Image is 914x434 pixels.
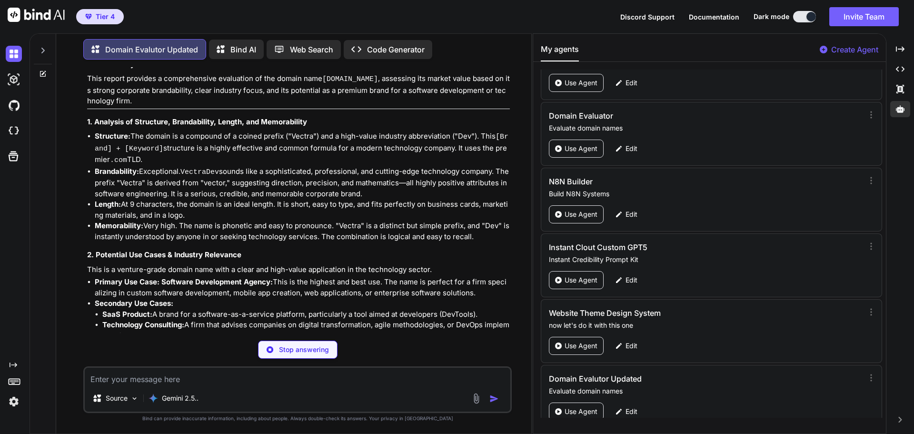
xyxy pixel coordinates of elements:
p: Use Agent [565,275,597,285]
code: .com [110,156,127,164]
p: Edit [626,407,637,416]
li: A firm that advises companies on digital transformation, agile methodologies, or DevOps implement... [102,320,510,341]
img: cloudideIcon [6,123,22,139]
li: Very high. The name is phonetic and easy to pronounce. "Vectra" is a distinct but simple prefix, ... [95,221,510,242]
p: Edit [626,78,637,88]
strong: Memorability: [95,221,143,230]
img: settings [6,394,22,410]
img: attachment [471,393,482,404]
span: Tier 4 [96,12,115,21]
span: Documentation [689,13,739,21]
p: Use Agent [565,407,597,416]
p: Instant Credibility Prompt Kit [549,255,860,264]
img: Bind AI [8,8,65,22]
code: [Brand] + [Keyword] [95,133,508,153]
p: Evaluate domain names [549,123,860,133]
h3: Domain Evaluator [549,110,766,121]
img: premium [85,14,92,20]
h3: N8N Builder [549,176,766,187]
p: Use Agent [565,341,597,351]
p: Gemini 2.5.. [162,394,199,403]
p: Use Agent [565,210,597,219]
p: This report provides a comprehensive evaluation of the domain name , assessing its market value b... [87,73,510,107]
p: Code Generator [367,44,425,55]
button: premiumTier 4 [76,9,124,24]
span: Discord Support [620,13,675,21]
button: My agents [541,43,579,61]
button: Documentation [689,12,739,22]
p: Use Agent [565,78,597,88]
h3: Website Theme Design System [549,307,766,319]
p: Use Agent [565,144,597,153]
span: Dark mode [754,12,789,21]
p: Bind AI [230,44,256,55]
p: Edit [626,341,637,351]
p: Source [106,394,128,403]
img: githubDark [6,97,22,113]
p: Evaluate domain names [549,386,860,396]
button: Invite Team [829,7,899,26]
strong: SaaS Product: [102,310,152,319]
p: Stop answering [279,345,329,354]
p: Edit [626,275,637,285]
li: This is the highest and best use. The name is perfect for a firm specializing in custom software ... [95,277,510,298]
p: now let's do it with this one [549,321,860,330]
strong: Structure: [95,131,130,141]
strong: Primary Use Case: Software Development Agency: [95,277,273,286]
p: Create Agent [831,44,878,55]
p: Web Search [290,44,333,55]
strong: Brandability: [95,167,139,176]
strong: Length: [95,200,121,209]
img: darkChat [6,46,22,62]
p: Bind can provide inaccurate information, including about people. Always double-check its answers.... [83,415,512,422]
p: Edit [626,210,637,219]
img: darkAi-studio [6,71,22,88]
button: Discord Support [620,12,675,22]
img: Gemini 2.5 Pro [149,394,158,403]
strong: 2. Potential Use Cases & Industry Relevance [87,250,241,259]
li: A brand for a software-as-a-service platform, particularly a tool aimed at developers (DevTools). [102,309,510,320]
code: VectraDev [180,168,219,176]
code: [DOMAIN_NAME] [322,75,378,83]
li: The domain is a compound of a coined prefix ("Vectra") and a high-value industry abbreviation ("D... [95,131,510,166]
img: icon [489,394,499,404]
strong: Date of Analysis: [87,60,147,69]
h3: Domain Evalutor Updated [549,373,766,384]
img: Pick Models [130,394,139,403]
p: Edit [626,144,637,153]
p: Build N8N Systems [549,189,860,199]
li: At 9 characters, the domain is an ideal length. It is short, easy to type, and fits perfectly on ... [95,199,510,221]
strong: Secondary Use Cases: [95,299,173,308]
strong: Technology Consulting: [102,320,184,329]
h3: Instant Clout Custom GPT5 [549,242,766,253]
li: Exceptional. sounds like a sophisticated, professional, and cutting-edge technology company. The ... [95,166,510,200]
p: Domain Evalutor Updated [105,44,198,55]
p: This is a venture-grade domain name with a clear and high-value application in the technology sec... [87,264,510,275]
strong: 1. Analysis of Structure, Brandability, Length, and Memorability [87,117,307,126]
